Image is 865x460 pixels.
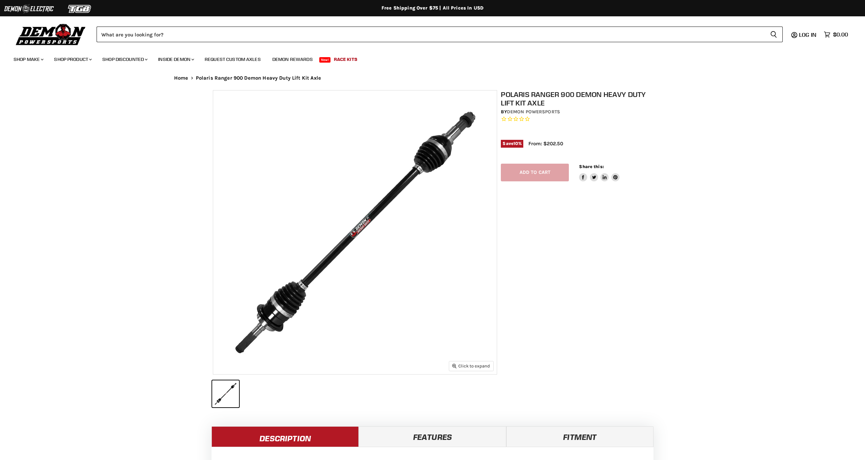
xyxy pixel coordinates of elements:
[97,27,783,42] form: Product
[796,32,820,38] a: Log in
[213,91,497,374] img: IMAGE
[160,5,705,11] div: Free Shipping Over $75 | All Prices In USD
[153,52,198,66] a: Inside Demon
[14,22,88,46] img: Demon Powersports
[3,2,54,15] img: Demon Electric Logo 2
[9,50,846,66] ul: Main menu
[501,90,656,107] h1: Polaris Ranger 900 Demon Heavy Duty Lift Kit Axle
[319,57,331,63] span: New!
[833,31,848,38] span: $0.00
[196,75,321,81] span: Polaris Ranger 900 Demon Heavy Duty Lift Kit Axle
[97,27,765,42] input: Search
[799,31,816,38] span: Log in
[267,52,318,66] a: Demon Rewards
[506,426,654,447] a: Fitment
[97,52,152,66] a: Shop Discounted
[211,426,359,447] a: Description
[9,52,48,66] a: Shop Make
[329,52,362,66] a: Race Kits
[49,52,96,66] a: Shop Product
[579,164,620,182] aside: Share this:
[212,380,239,407] button: IMAGE thumbnail
[501,140,523,147] span: Save %
[501,108,656,116] div: by
[513,141,518,146] span: 10
[579,164,604,169] span: Share this:
[820,30,851,39] a: $0.00
[359,426,506,447] a: Features
[200,52,266,66] a: Request Custom Axles
[160,75,705,81] nav: Breadcrumbs
[54,2,105,15] img: TGB Logo 2
[449,361,493,371] button: Click to expand
[528,141,563,147] span: From: $202.50
[452,363,490,368] span: Click to expand
[765,27,783,42] button: Search
[174,75,188,81] a: Home
[501,116,656,123] span: Rated 0.0 out of 5 stars 0 reviews
[507,109,560,115] a: Demon Powersports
